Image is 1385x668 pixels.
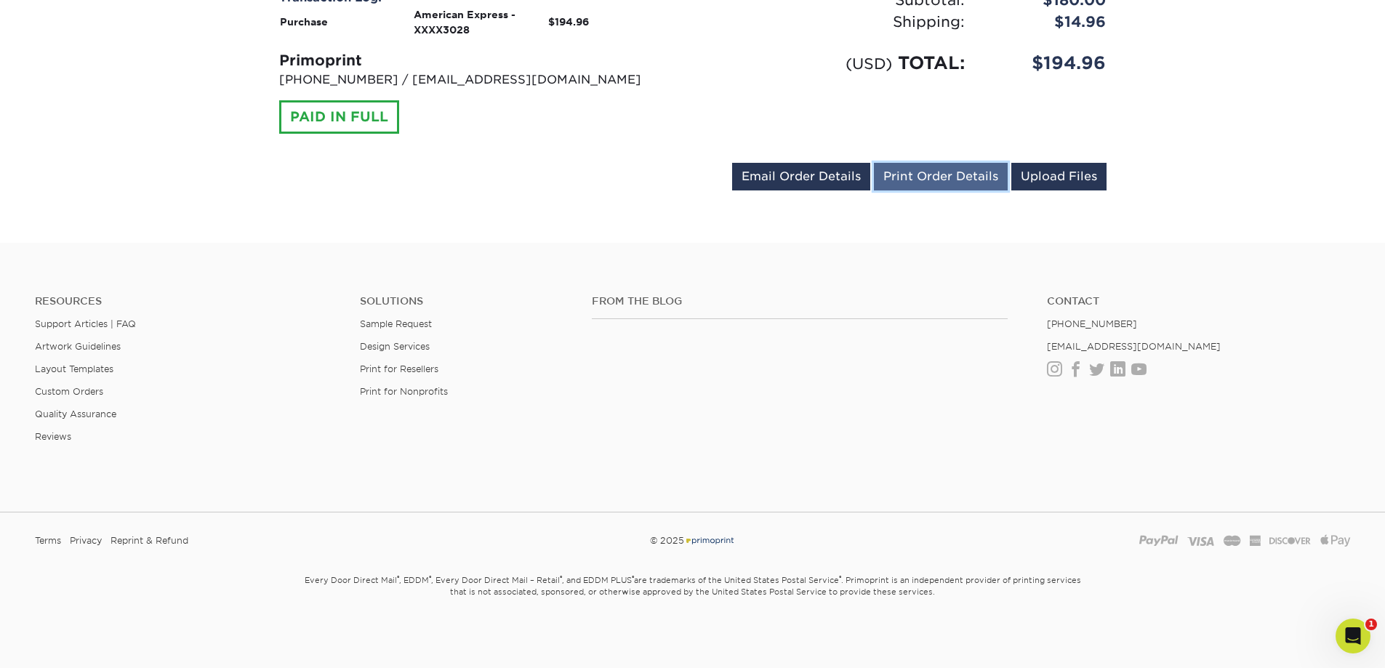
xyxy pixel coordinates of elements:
[414,9,515,35] strong: American Express - XXXX3028
[35,409,116,419] a: Quality Assurance
[397,574,399,582] sup: ®
[35,363,113,374] a: Layout Templates
[279,49,682,71] div: Primoprint
[1365,619,1377,630] span: 1
[976,50,1117,76] div: $194.96
[70,530,102,552] a: Privacy
[1047,318,1137,329] a: [PHONE_NUMBER]
[839,574,841,582] sup: ®
[560,574,562,582] sup: ®
[684,535,735,546] img: Primoprint
[360,363,438,374] a: Print for Resellers
[280,16,328,28] strong: Purchase
[1336,619,1370,653] iframe: Intercom live chat
[632,574,634,582] sup: ®
[360,318,432,329] a: Sample Request
[548,16,589,28] strong: $194.96
[1047,341,1221,352] a: [EMAIL_ADDRESS][DOMAIN_NAME]
[898,52,965,73] span: TOTAL:
[111,530,188,552] a: Reprint & Refund
[1047,295,1350,307] a: Contact
[35,431,71,442] a: Reviews
[976,11,1117,33] div: $14.96
[874,163,1008,190] a: Print Order Details
[1011,163,1107,190] a: Upload Files
[360,386,448,397] a: Print for Nonprofits
[693,11,976,33] div: Shipping:
[360,295,570,307] h4: Solutions
[35,386,103,397] a: Custom Orders
[429,574,431,582] sup: ®
[279,71,682,89] p: [PHONE_NUMBER] / [EMAIL_ADDRESS][DOMAIN_NAME]
[470,530,915,552] div: © 2025
[279,100,399,134] div: PAID IN FULL
[35,295,338,307] h4: Resources
[35,318,136,329] a: Support Articles | FAQ
[846,55,892,73] small: (USD)
[268,569,1118,633] small: Every Door Direct Mail , EDDM , Every Door Direct Mail – Retail , and EDDM PLUS are trademarks of...
[360,341,430,352] a: Design Services
[35,341,121,352] a: Artwork Guidelines
[592,295,1008,307] h4: From the Blog
[732,163,870,190] a: Email Order Details
[35,530,61,552] a: Terms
